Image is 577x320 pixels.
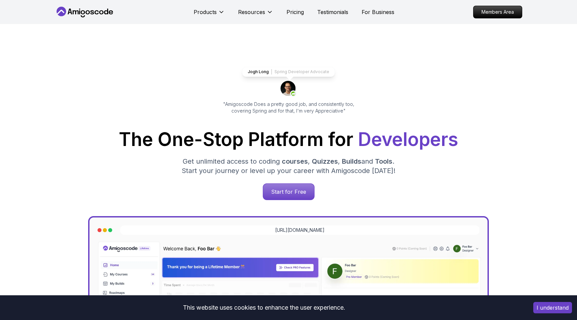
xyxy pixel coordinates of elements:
[263,184,314,200] p: Start for Free
[194,8,217,16] p: Products
[274,69,329,74] p: Spring Developer Advocate
[263,183,315,200] a: Start for Free
[176,157,401,175] p: Get unlimited access to coding , , and . Start your journey or level up your career with Amigosco...
[238,8,273,21] button: Resources
[286,8,304,16] a: Pricing
[358,128,458,150] span: Developers
[194,8,225,21] button: Products
[342,157,361,165] span: Builds
[60,130,517,149] h1: The One-Stop Platform for
[238,8,265,16] p: Resources
[473,6,522,18] a: Members Area
[362,8,394,16] a: For Business
[214,101,363,114] p: "Amigoscode Does a pretty good job, and consistently too, covering Spring and for that, I'm very ...
[282,157,308,165] span: courses
[473,6,522,18] p: Members Area
[248,69,269,74] p: Jogh Long
[275,227,325,233] a: [URL][DOMAIN_NAME]
[5,300,523,315] div: This website uses cookies to enhance the user experience.
[533,302,572,313] button: Accept cookies
[280,81,297,97] img: josh long
[312,157,338,165] span: Quizzes
[375,157,392,165] span: Tools
[317,8,348,16] a: Testimonials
